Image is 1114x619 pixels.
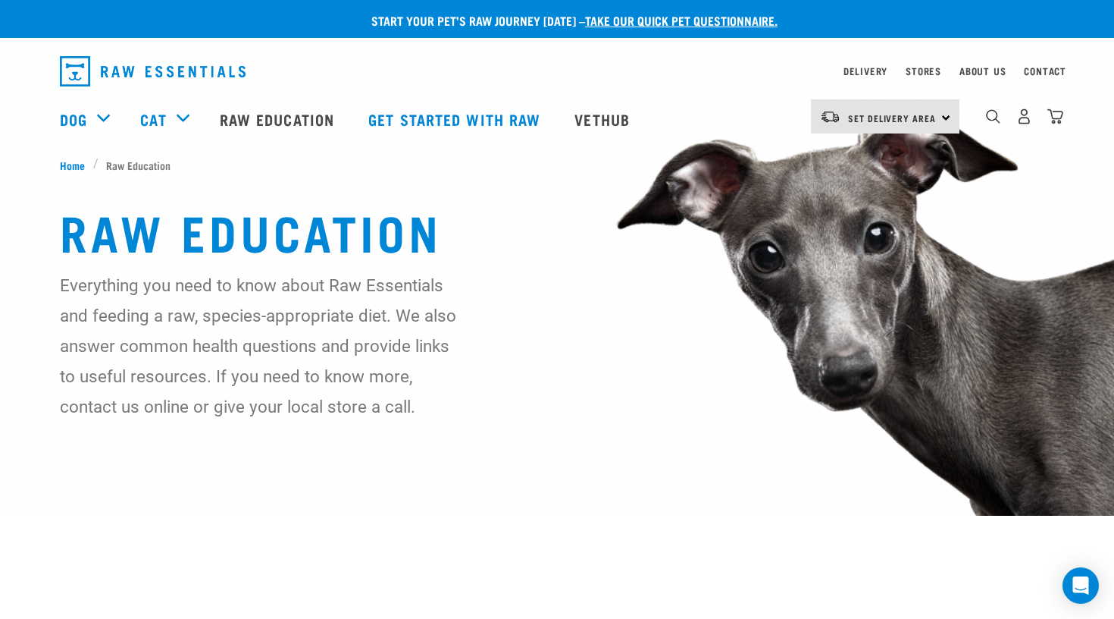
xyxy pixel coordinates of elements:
img: Raw Essentials Logo [60,56,246,86]
span: Set Delivery Area [848,115,936,121]
a: Home [60,157,93,173]
h1: Raw Education [60,203,1054,258]
a: Vethub [559,89,649,149]
img: home-icon@2x.png [1047,108,1063,124]
div: Open Intercom Messenger [1062,567,1099,604]
img: user.png [1016,108,1032,124]
a: About Us [959,68,1006,74]
nav: breadcrumbs [60,157,1054,173]
a: Dog [60,108,87,130]
img: home-icon-1@2x.png [986,109,1000,124]
a: Stores [906,68,941,74]
a: take our quick pet questionnaire. [585,17,778,24]
img: van-moving.png [820,110,840,124]
a: Delivery [843,68,887,74]
a: Cat [140,108,166,130]
p: Everything you need to know about Raw Essentials and feeding a raw, species-appropriate diet. We ... [60,270,458,422]
nav: dropdown navigation [48,50,1066,93]
span: Home [60,157,85,173]
a: Contact [1024,68,1066,74]
a: Get started with Raw [353,89,559,149]
a: Raw Education [205,89,353,149]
